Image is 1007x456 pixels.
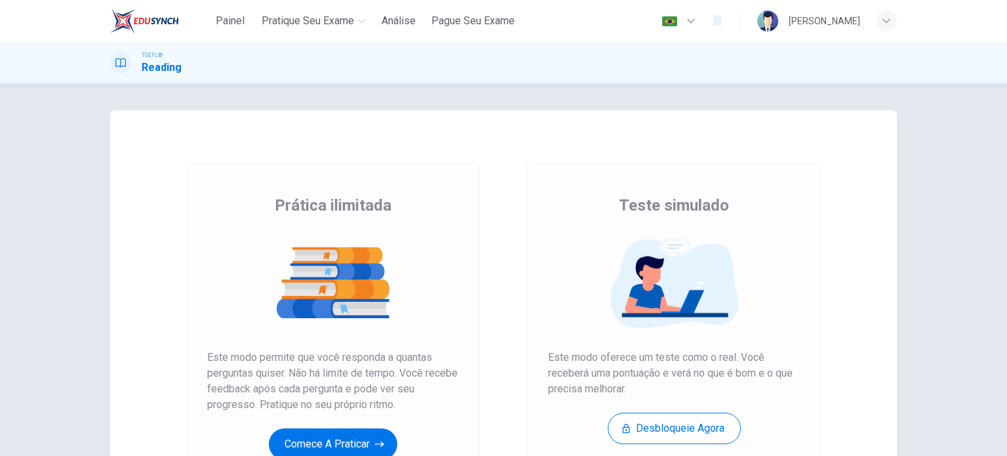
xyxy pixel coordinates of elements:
[382,13,416,29] span: Análise
[757,10,778,31] img: Profile picture
[142,60,182,75] h1: Reading
[275,195,391,216] span: Prática ilimitada
[962,411,994,443] iframe: Intercom live chat
[789,13,860,29] div: [PERSON_NAME]
[142,51,163,60] span: TOEFL®
[262,13,354,29] span: Pratique seu exame
[661,16,678,26] img: pt
[216,13,245,29] span: Painel
[110,8,179,34] img: EduSynch logo
[426,9,520,33] button: Pague Seu Exame
[376,9,421,33] button: Análise
[548,350,800,397] span: Este modo oferece um teste como o real. Você receberá uma pontuação e verá no que é bom e o que p...
[256,9,371,33] button: Pratique seu exame
[608,413,741,444] button: Desbloqueie agora
[110,8,209,34] a: EduSynch logo
[207,350,459,413] span: Este modo permite que você responda a quantas perguntas quiser. Não há limite de tempo. Você rece...
[431,13,515,29] span: Pague Seu Exame
[619,195,729,216] span: Teste simulado
[209,9,251,33] button: Painel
